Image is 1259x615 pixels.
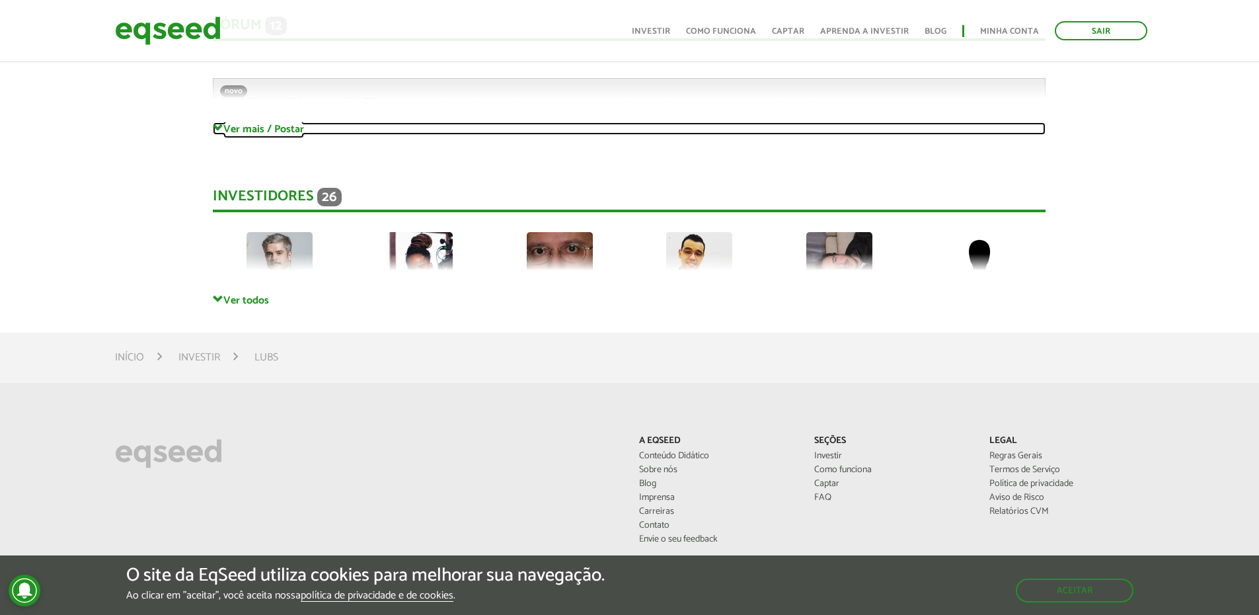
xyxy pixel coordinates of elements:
img: picture-39754-1478397420.jpg [527,232,593,298]
img: EqSeed Logo [115,436,222,471]
img: picture-132248-1760523056.jpg [666,232,732,298]
a: Aviso de Risco [989,493,1145,503]
a: Termos de Serviço [989,466,1145,475]
a: Minha conta [980,27,1039,36]
a: política de privacidade e de cookies [301,591,453,602]
a: Aprenda a investir [820,27,909,36]
p: Legal [989,436,1145,447]
a: Captar [772,27,804,36]
div: Investidores [213,188,1046,212]
h5: O site da EqSeed utiliza cookies para melhorar sua navegação. [126,565,605,586]
a: Política de privacidade [989,479,1145,489]
img: EqSeed [115,13,221,48]
a: Ver mais / Postar [213,122,1046,135]
a: Como funciona [814,466,970,475]
img: picture-90970-1668946421.jpg [387,232,453,298]
a: Início [115,352,144,363]
a: Investir [632,27,670,36]
a: Carreiras [639,507,794,516]
button: Aceitar [1016,579,1133,602]
img: picture-123564-1758224931.png [247,232,313,298]
img: default-user.png [946,232,1012,298]
a: Investir [814,452,970,461]
a: FAQ [814,493,970,503]
a: Blog [925,27,946,36]
p: Seções [814,436,970,447]
a: Sobre nós [639,466,794,475]
a: Imprensa [639,493,794,503]
a: Envie o seu feedback [639,535,794,544]
span: 26 [317,188,342,206]
a: Conteúdo Didático [639,452,794,461]
a: Regras Gerais [989,452,1145,461]
a: Como funciona [686,27,756,36]
li: Lubs [254,348,278,366]
a: Blog [639,479,794,489]
a: Investir [178,352,220,363]
p: Ao clicar em "aceitar", você aceita nossa . [126,589,605,602]
img: picture-127619-1750805258.jpg [806,232,872,298]
a: Ver todos [213,294,1046,306]
a: Contato [639,521,794,530]
p: A EqSeed [639,436,794,447]
a: Sair [1055,21,1147,40]
a: Relatórios CVM [989,507,1145,516]
a: Captar [814,479,970,489]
